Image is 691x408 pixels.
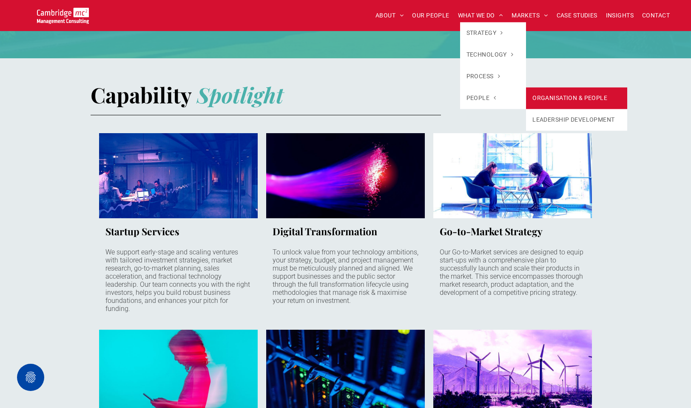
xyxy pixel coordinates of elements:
a: PROCESS [460,66,526,87]
a: LEADERSHIP DEVELOPMENT [526,109,627,131]
p: We support early-stage and scaling ventures with tailored investment strategies, market research,... [105,248,251,313]
a: TECHNOLOGY [460,44,526,66]
strong: Spotlight [197,80,284,109]
p: To unlock value from your technology ambitions, your strategy, budget, and project management mus... [273,248,418,305]
h3: Digital Transformation [273,225,377,238]
span: WHAT WE DO [458,9,503,22]
a: PEOPLE [460,87,526,109]
a: MARKETS [507,9,552,22]
a: CASE STUDIES [552,9,602,22]
a: STRATEGY [460,22,526,44]
p: Our Go-to-Market services are designed to equip start-ups with a comprehensive plan to successful... [440,248,586,297]
a: CONTACT [638,9,674,22]
a: INSIGHTS [602,9,638,22]
span: STRATEGY [466,29,503,37]
h3: Startup Services [105,225,179,238]
a: ORGANISATION & PEOPLE [526,87,627,109]
a: Two women sitting opposite each other in comfy office chairs working on laptops. Huge window fill... [433,133,592,218]
a: ABOUT [371,9,408,22]
span: PEOPLE [466,94,496,103]
a: Fibre optic cable fibres lit up in neon colours on a black background [266,133,425,218]
a: WHAT WE DO [454,9,508,22]
h3: Go-to-Market Strategy [440,225,543,238]
a: Late night office behind glass with people working on laptops [99,133,258,218]
span: PROCESS [466,72,500,81]
strong: Capability [91,80,192,109]
span: TECHNOLOGY [466,50,514,59]
img: Go to Homepage [37,8,89,24]
a: Your Business Transformed | Cambridge Management Consulting [37,9,89,18]
a: OUR PEOPLE [408,9,453,22]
